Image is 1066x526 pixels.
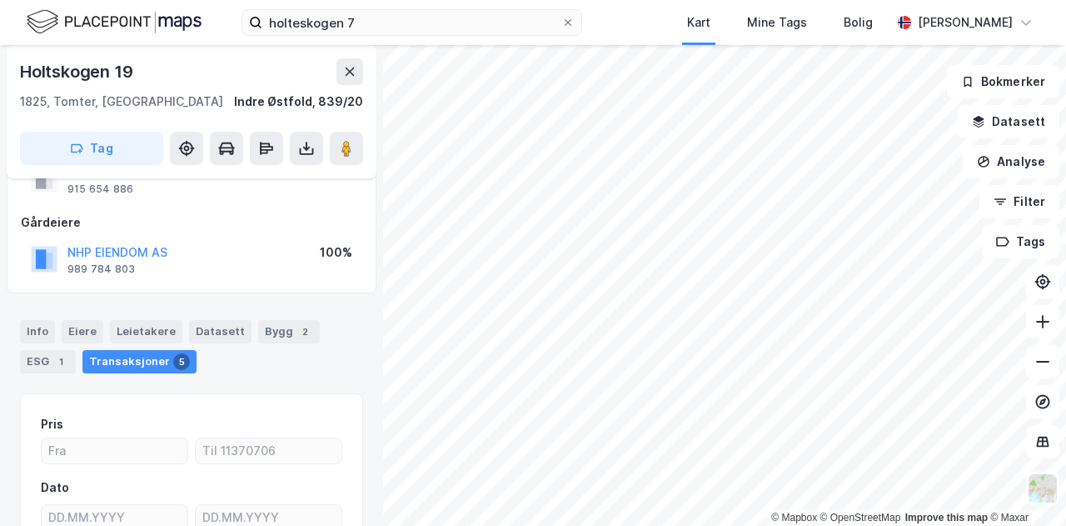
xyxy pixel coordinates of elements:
[918,13,1013,33] div: [PERSON_NAME]
[21,213,362,233] div: Gårdeiere
[41,478,69,498] div: Dato
[82,350,197,373] div: Transaksjoner
[983,446,1066,526] iframe: Chat Widget
[20,58,136,85] div: Holtskogen 19
[52,353,69,370] div: 1
[687,13,710,33] div: Kart
[41,414,63,434] div: Pris
[979,185,1059,218] button: Filter
[67,263,135,276] div: 989 784 803
[20,350,76,373] div: ESG
[982,225,1059,258] button: Tags
[262,10,561,35] input: Søk på adresse, matrikkel, gårdeiere, leietakere eller personer
[844,13,873,33] div: Bolig
[110,320,182,343] div: Leietakere
[20,92,223,112] div: 1825, Tomter, [GEOGRAPHIC_DATA]
[258,320,320,343] div: Bygg
[296,323,313,340] div: 2
[42,438,187,463] input: Fra
[958,105,1059,138] button: Datasett
[771,512,817,523] a: Mapbox
[947,65,1059,98] button: Bokmerker
[20,132,163,165] button: Tag
[62,320,103,343] div: Eiere
[20,320,55,343] div: Info
[234,92,363,112] div: Indre Østfold, 839/20
[963,145,1059,178] button: Analyse
[196,438,341,463] input: Til 11370706
[320,243,352,263] div: 100%
[983,446,1066,526] div: Kontrollprogram for chat
[905,512,988,523] a: Improve this map
[189,320,252,343] div: Datasett
[820,512,901,523] a: OpenStreetMap
[27,8,202,37] img: logo.f888ab2527a4732fd821a326f86c7f29.svg
[67,183,133,196] div: 915 654 886
[173,353,190,370] div: 5
[747,13,807,33] div: Mine Tags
